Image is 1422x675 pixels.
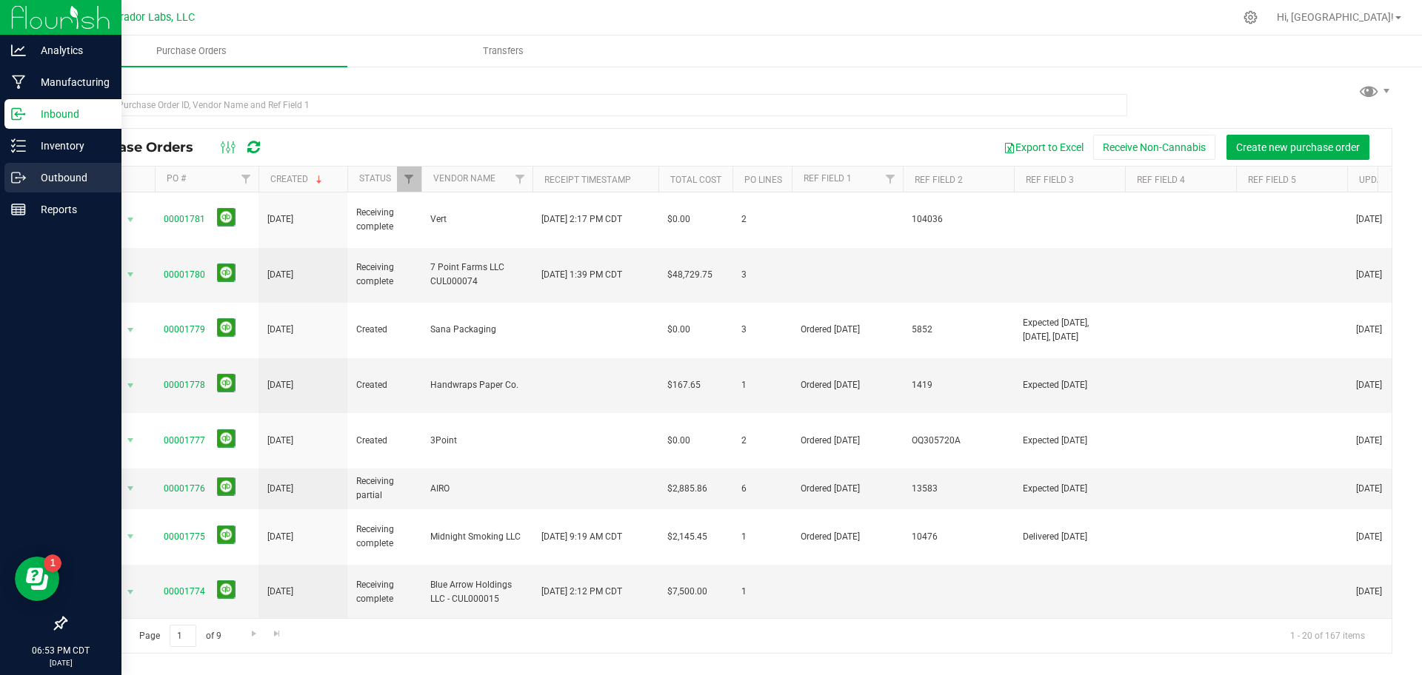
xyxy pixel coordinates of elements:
[44,554,61,572] iframe: Resource center unread badge
[356,323,413,337] span: Created
[270,174,325,184] a: Created
[912,212,1005,226] span: 104036
[11,138,26,153] inline-svg: Inventory
[433,173,495,184] a: Vendor Name
[741,585,783,599] span: 1
[1137,175,1185,185] a: Ref Field 4
[121,375,140,396] span: select
[397,167,421,192] a: Filter
[544,175,631,185] a: Receipt Timestamp
[1241,10,1260,24] div: Manage settings
[667,530,707,544] span: $2,145.45
[430,261,524,289] span: 7 Point Farms LLC CUL000074
[1248,175,1296,185] a: Ref Field 5
[121,526,140,547] span: select
[1026,175,1074,185] a: Ref Field 3
[541,530,622,544] span: [DATE] 9:19 AM CDT
[267,482,293,496] span: [DATE]
[11,43,26,58] inline-svg: Analytics
[1023,378,1116,392] span: Expected [DATE]
[356,261,413,289] span: Receiving complete
[77,139,208,155] span: Purchase Orders
[912,530,1005,544] span: 10476
[121,209,140,230] span: select
[1359,175,1398,185] a: Updated
[508,167,533,192] a: Filter
[430,323,524,337] span: Sana Packaging
[267,268,293,282] span: [DATE]
[741,323,783,337] span: 3
[121,320,140,340] span: select
[26,137,115,155] p: Inventory
[267,530,293,544] span: [DATE]
[463,44,544,58] span: Transfers
[11,202,26,217] inline-svg: Reports
[26,41,115,59] p: Analytics
[164,324,205,335] a: 00001779
[430,530,524,544] span: Midnight Smoking LLC
[912,482,1005,496] span: 13583
[741,482,783,496] span: 6
[7,644,115,657] p: 06:53 PM CDT
[1356,268,1382,282] span: [DATE]
[356,434,413,448] span: Created
[744,175,782,185] a: PO Lines
[430,578,524,606] span: Blue Arrow Holdings LLC - CUL000015
[127,625,233,648] span: Page of 9
[347,36,659,67] a: Transfers
[1356,482,1382,496] span: [DATE]
[804,173,852,184] a: Ref Field 1
[994,135,1093,160] button: Export to Excel
[121,582,140,602] span: select
[912,434,1005,448] span: OQ305720A
[121,478,140,499] span: select
[741,378,783,392] span: 1
[65,94,1127,116] input: Search Purchase Order ID, Vendor Name and Ref Field 1
[164,531,205,542] a: 00001775
[801,323,894,337] span: Ordered [DATE]
[912,378,1005,392] span: 1419
[1023,434,1116,448] span: Expected [DATE]
[15,557,59,601] iframe: Resource center
[1356,323,1382,337] span: [DATE]
[167,173,186,184] a: PO #
[801,378,894,392] span: Ordered [DATE]
[170,625,196,648] input: 1
[667,212,690,226] span: $0.00
[1236,141,1360,153] span: Create new purchase order
[164,214,205,224] a: 00001781
[912,323,1005,337] span: 5852
[1277,11,1394,23] span: Hi, [GEOGRAPHIC_DATA]!
[356,578,413,606] span: Receiving complete
[430,434,524,448] span: 3Point
[164,483,205,494] a: 00001776
[1356,212,1382,226] span: [DATE]
[243,625,264,645] a: Go to the next page
[359,173,391,184] a: Status
[667,434,690,448] span: $0.00
[741,530,783,544] span: 1
[430,482,524,496] span: AIRO
[670,175,721,185] a: Total Cost
[11,170,26,185] inline-svg: Outbound
[430,378,524,392] span: Handwraps Paper Co.
[801,434,894,448] span: Ordered [DATE]
[36,36,347,67] a: Purchase Orders
[741,434,783,448] span: 2
[1093,135,1215,160] button: Receive Non-Cannabis
[667,268,712,282] span: $48,729.75
[541,212,622,226] span: [DATE] 2:17 PM CDT
[107,11,195,24] span: Curador Labs, LLC
[267,212,293,226] span: [DATE]
[267,434,293,448] span: [DATE]
[667,323,690,337] span: $0.00
[801,530,894,544] span: Ordered [DATE]
[1023,530,1116,544] span: Delivered [DATE]
[667,378,701,392] span: $167.65
[164,269,205,280] a: 00001780
[7,657,115,668] p: [DATE]
[136,44,247,58] span: Purchase Orders
[11,107,26,121] inline-svg: Inbound
[1226,135,1369,160] button: Create new purchase order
